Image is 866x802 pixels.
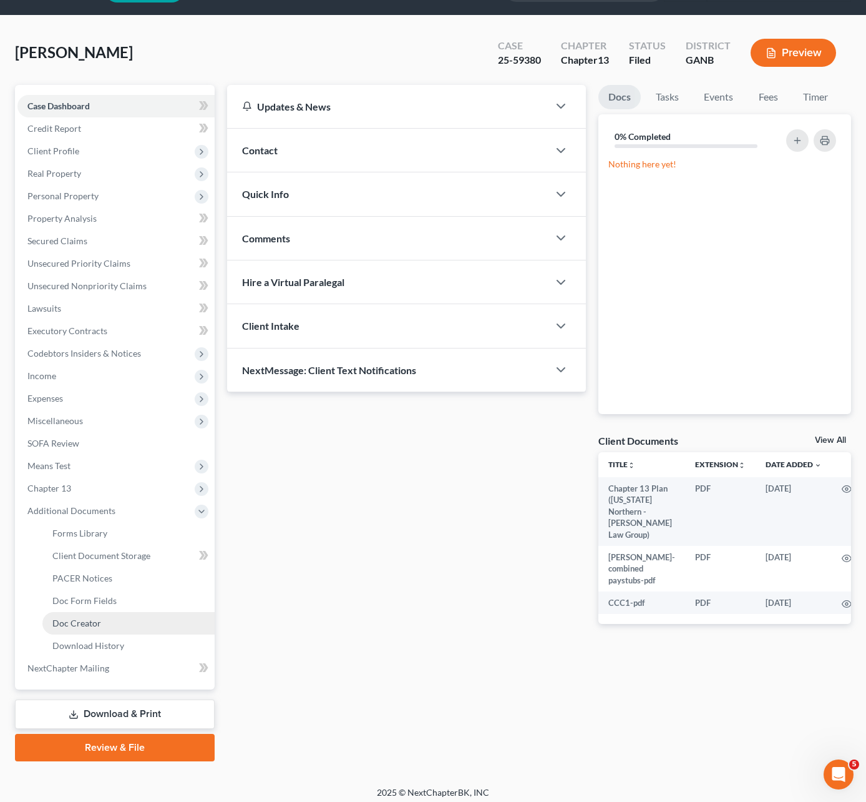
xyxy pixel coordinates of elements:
span: Property Analysis [27,213,97,224]
span: Contact [242,144,278,156]
div: Status [629,39,666,53]
span: Quick Info [242,188,289,200]
td: [DATE] [756,546,832,592]
span: Expenses [27,393,63,403]
span: Download History [52,640,124,651]
a: PACER Notices [42,567,215,590]
a: Titleunfold_more [608,460,635,469]
a: SOFA Review [17,432,215,455]
a: Case Dashboard [17,95,215,117]
td: CCC1-pdf [598,592,685,614]
a: Unsecured Nonpriority Claims [17,275,215,297]
strong: 0% Completed [615,131,671,142]
iframe: Intercom live chat [824,760,854,790]
span: Unsecured Priority Claims [27,258,130,269]
span: 5 [849,760,859,770]
span: Miscellaneous [27,415,83,426]
span: Real Property [27,168,81,179]
a: Date Added expand_more [766,460,822,469]
i: unfold_more [628,462,635,469]
td: PDF [685,477,756,546]
a: Lawsuits [17,297,215,320]
span: Doc Form Fields [52,595,117,606]
td: [PERSON_NAME]- combined paystubs-pdf [598,546,685,592]
span: PACER Notices [52,573,112,583]
div: GANB [686,53,731,67]
div: Filed [629,53,666,67]
span: Credit Report [27,123,81,134]
div: Chapter [561,39,609,53]
a: Review & File [15,734,215,761]
span: Lawsuits [27,303,61,314]
div: 25-59380 [498,53,541,67]
a: Tasks [646,85,689,109]
td: PDF [685,546,756,592]
span: [PERSON_NAME] [15,43,133,61]
i: expand_more [814,462,822,469]
div: Updates & News [242,100,533,113]
a: Property Analysis [17,207,215,230]
span: Means Test [27,460,71,471]
span: Client Document Storage [52,550,150,561]
a: Unsecured Priority Claims [17,252,215,275]
span: SOFA Review [27,438,79,448]
span: Unsecured Nonpriority Claims [27,280,147,291]
span: Personal Property [27,191,99,201]
span: Income [27,370,56,381]
a: Credit Report [17,117,215,140]
a: Timer [793,85,838,109]
a: Client Document Storage [42,545,215,567]
span: Additional Documents [27,505,115,516]
span: Chapter 13 [27,483,71,493]
button: Preview [751,39,836,67]
a: NextChapter Mailing [17,657,215,680]
a: Doc Form Fields [42,590,215,612]
a: Forms Library [42,522,215,545]
span: Client Intake [242,320,299,332]
p: Nothing here yet! [608,158,841,171]
a: Download History [42,635,215,657]
div: Client Documents [598,434,678,447]
a: View All [815,436,846,445]
td: [DATE] [756,592,832,614]
div: District [686,39,731,53]
span: Executory Contracts [27,325,107,336]
a: Secured Claims [17,230,215,252]
a: Events [694,85,743,109]
a: Doc Creator [42,612,215,635]
span: Doc Creator [52,618,101,628]
td: Chapter 13 Plan ([US_STATE] Northern - [PERSON_NAME] Law Group) [598,477,685,546]
td: PDF [685,592,756,614]
span: Comments [242,232,290,244]
a: Extensionunfold_more [695,460,746,469]
span: Codebtors Insiders & Notices [27,348,141,359]
a: Fees [748,85,788,109]
span: 13 [598,54,609,66]
span: Case Dashboard [27,101,90,111]
i: unfold_more [738,462,746,469]
span: NextMessage: Client Text Notifications [242,364,416,376]
div: Chapter [561,53,609,67]
a: Executory Contracts [17,320,215,342]
span: Secured Claims [27,235,87,246]
span: Forms Library [52,528,107,538]
span: NextChapter Mailing [27,663,109,673]
a: Download & Print [15,700,215,729]
span: Hire a Virtual Paralegal [242,276,344,288]
td: [DATE] [756,477,832,546]
span: Client Profile [27,146,79,156]
a: Docs [598,85,641,109]
div: Case [498,39,541,53]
